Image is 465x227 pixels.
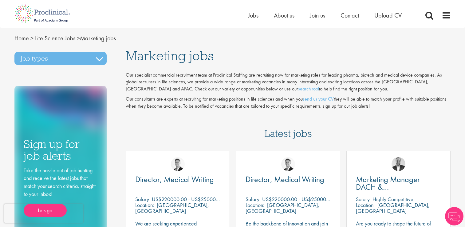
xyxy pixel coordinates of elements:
[246,174,324,185] span: Director, Medical Writing
[281,157,295,171] img: George Watson
[392,157,405,171] img: Aitor Melia
[356,176,441,191] a: Marketing Manager DACH & [GEOGRAPHIC_DATA]
[356,201,375,209] span: Location:
[303,96,334,102] a: send us your CV
[14,34,29,42] a: breadcrumb link to Home
[246,196,259,203] span: Salary
[126,96,451,110] p: Our consultants are experts at recruiting for marketing positions in life sciences and when you t...
[171,157,185,171] img: George Watson
[356,174,430,200] span: Marketing Manager DACH & [GEOGRAPHIC_DATA]
[298,86,319,92] a: search tool
[135,201,209,214] p: [GEOGRAPHIC_DATA], [GEOGRAPHIC_DATA]
[356,196,370,203] span: Salary
[341,11,359,19] a: Contact
[310,11,325,19] a: Join us
[274,11,294,19] a: About us
[126,47,214,64] span: Marketing jobs
[445,207,463,225] img: Chatbot
[262,196,360,203] p: US$220000.00 - US$250000.00 per annum
[135,174,214,185] span: Director, Medical Writing
[135,196,149,203] span: Salary
[246,201,264,209] span: Location:
[77,34,80,42] span: >
[14,52,107,65] h3: Job types
[374,11,402,19] a: Upload CV
[24,138,97,162] h3: Sign up for job alerts
[246,176,331,183] a: Director, Medical Writing
[135,176,220,183] a: Director, Medical Writing
[14,34,116,42] span: Marketing jobs
[126,72,451,93] p: Our specialist commercial recruitment team at Proclinical Staffing are recruiting now for marketi...
[246,201,319,214] p: [GEOGRAPHIC_DATA], [GEOGRAPHIC_DATA]
[24,166,97,217] div: Take the hassle out of job hunting and receive the latest jobs that match your search criteria, s...
[135,201,154,209] span: Location:
[30,34,33,42] span: >
[4,204,83,223] iframe: reCAPTCHA
[265,113,312,143] h3: Latest jobs
[35,34,75,42] a: breadcrumb link to Life Science Jobs
[372,196,413,203] p: Highly Competitive
[248,11,258,19] a: Jobs
[356,201,430,214] p: [GEOGRAPHIC_DATA], [GEOGRAPHIC_DATA]
[152,196,311,203] p: US$220000.00 - US$250000.00 per annum + Highly Competitive Salary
